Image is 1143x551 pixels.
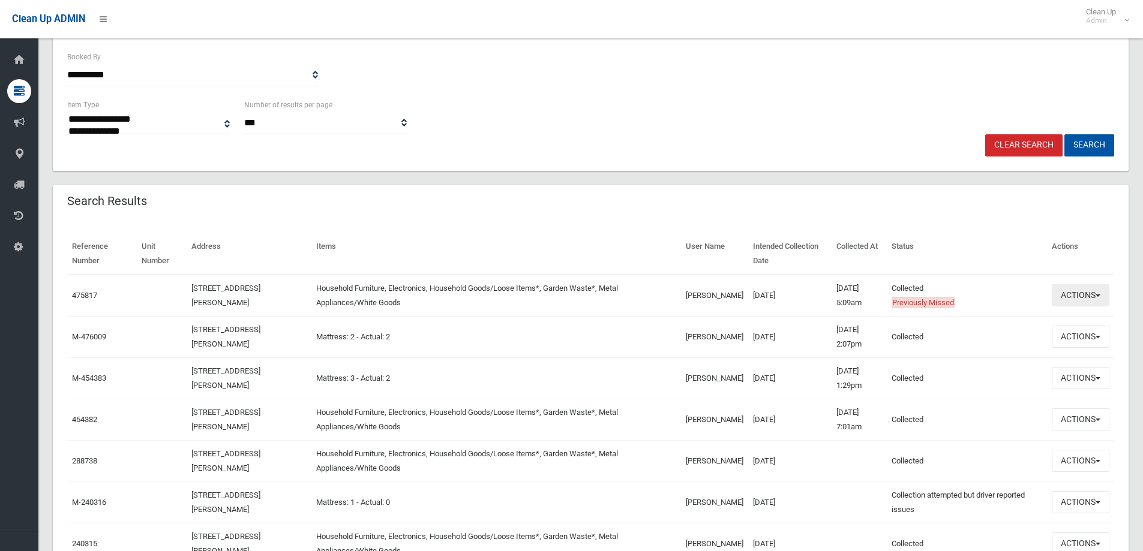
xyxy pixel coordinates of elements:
th: Collected At [832,233,887,275]
td: [DATE] [748,275,831,317]
button: Actions [1052,408,1109,430]
td: Mattress: 3 - Actual: 2 [311,357,681,399]
td: [DATE] 5:09am [832,275,887,317]
td: [DATE] 7:01am [832,399,887,440]
th: Actions [1047,233,1114,275]
td: [DATE] [748,440,831,481]
th: Address [187,233,312,275]
a: [STREET_ADDRESS][PERSON_NAME] [191,325,260,348]
th: Intended Collection Date [748,233,831,275]
span: Previously Missed [892,297,955,308]
td: Household Furniture, Electronics, Household Goods/Loose Items*, Garden Waste*, Metal Appliances/W... [311,275,681,317]
a: Clear Search [985,134,1063,156]
td: Collected [887,275,1047,317]
button: Actions [1052,367,1109,389]
td: Collected [887,399,1047,440]
td: [PERSON_NAME] [681,275,748,317]
a: [STREET_ADDRESS][PERSON_NAME] [191,366,260,390]
td: Collected [887,440,1047,481]
a: 288738 [72,456,97,465]
td: [DATE] 1:29pm [832,357,887,399]
th: Reference Number [67,233,137,275]
a: [STREET_ADDRESS][PERSON_NAME] [191,284,260,307]
td: Collected [887,316,1047,357]
td: Mattress: 1 - Actual: 0 [311,481,681,523]
a: M-476009 [72,332,106,341]
td: Household Furniture, Electronics, Household Goods/Loose Items*, Garden Waste*, Metal Appliances/W... [311,440,681,481]
button: Actions [1052,491,1109,513]
label: Number of results per page [244,98,332,112]
span: Clean Up ADMIN [12,13,85,25]
td: [DATE] 2:07pm [832,316,887,357]
a: M-454383 [72,374,106,383]
td: [DATE] [748,316,831,357]
td: [DATE] [748,357,831,399]
td: [DATE] [748,481,831,523]
th: Unit Number [137,233,187,275]
button: Actions [1052,284,1109,306]
td: Collection attempted but driver reported issues [887,481,1047,523]
label: Booked By [67,50,101,64]
th: User Name [681,233,748,275]
a: 475817 [72,291,97,300]
td: Mattress: 2 - Actual: 2 [311,316,681,357]
td: Household Furniture, Electronics, Household Goods/Loose Items*, Garden Waste*, Metal Appliances/W... [311,399,681,440]
button: Search [1064,134,1114,156]
a: [STREET_ADDRESS][PERSON_NAME] [191,490,260,514]
a: [STREET_ADDRESS][PERSON_NAME] [191,408,260,431]
small: Admin [1086,16,1116,25]
a: M-240316 [72,498,106,507]
label: Item Type [67,98,99,112]
th: Items [311,233,681,275]
a: 240315 [72,539,97,548]
td: Collected [887,357,1047,399]
header: Search Results [53,189,161,213]
td: [PERSON_NAME] [681,481,748,523]
td: [DATE] [748,399,831,440]
button: Actions [1052,450,1109,472]
button: Actions [1052,326,1109,348]
a: 454382 [72,415,97,424]
td: [PERSON_NAME] [681,357,748,399]
td: [PERSON_NAME] [681,399,748,440]
td: [PERSON_NAME] [681,440,748,481]
a: [STREET_ADDRESS][PERSON_NAME] [191,449,260,472]
th: Status [887,233,1047,275]
span: Clean Up [1080,7,1128,25]
td: [PERSON_NAME] [681,316,748,357]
